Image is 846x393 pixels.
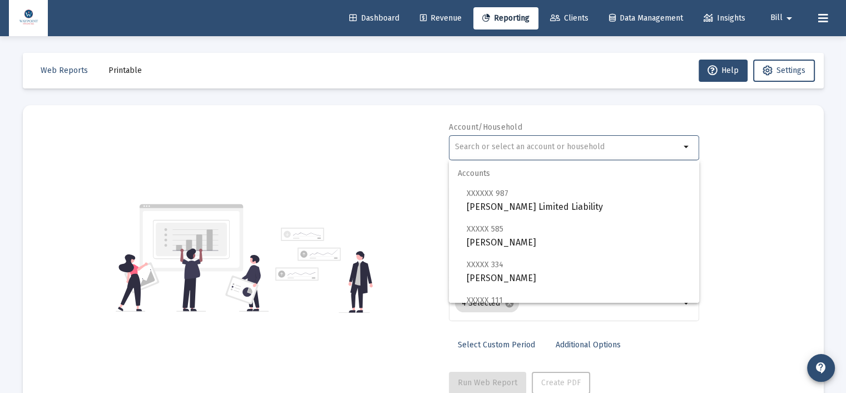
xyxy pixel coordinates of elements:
[467,260,503,269] span: XXXXX 334
[108,66,142,75] span: Printable
[100,60,151,82] button: Printable
[541,378,581,387] span: Create PDF
[770,13,783,23] span: Bill
[776,66,805,75] span: Settings
[704,13,745,23] span: Insights
[455,292,680,315] mat-chip-list: Selection
[482,13,530,23] span: Reporting
[17,7,39,30] img: Dashboard
[550,13,588,23] span: Clients
[458,378,517,387] span: Run Web Report
[467,186,690,214] span: [PERSON_NAME] Limited Liability
[455,143,680,151] input: Search or select an account or household
[41,66,88,75] span: Web Reports
[467,222,690,249] span: [PERSON_NAME]
[541,7,597,30] a: Clients
[455,294,519,312] mat-chip: 4 Selected
[609,13,683,23] span: Data Management
[757,7,809,29] button: Bill
[340,7,408,30] a: Dashboard
[467,258,690,285] span: [PERSON_NAME]
[467,224,503,234] span: XXXXX 585
[32,60,97,82] button: Web Reports
[458,340,535,350] span: Select Custom Period
[783,7,796,30] mat-icon: arrow_drop_down
[600,7,692,30] a: Data Management
[449,122,522,132] label: Account/Household
[753,60,815,82] button: Settings
[275,228,373,313] img: reporting-alt
[467,296,503,305] span: XXXXX 111
[449,160,699,187] span: Accounts
[473,7,538,30] a: Reporting
[420,13,462,23] span: Revenue
[814,361,828,375] mat-icon: contact_support
[680,140,694,154] mat-icon: arrow_drop_down
[699,60,748,82] button: Help
[695,7,754,30] a: Insights
[708,66,739,75] span: Help
[349,13,399,23] span: Dashboard
[467,189,508,198] span: XXXXXX 987
[411,7,471,30] a: Revenue
[556,340,621,350] span: Additional Options
[116,203,269,313] img: reporting
[467,293,690,321] span: [PERSON_NAME] [PERSON_NAME]
[504,298,514,308] mat-icon: cancel
[680,297,694,310] mat-icon: arrow_drop_down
